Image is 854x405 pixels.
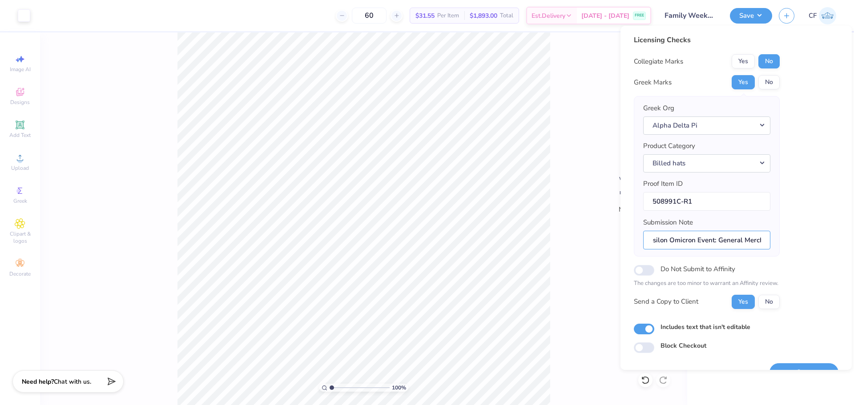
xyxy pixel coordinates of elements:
[532,11,565,20] span: Est. Delivery
[10,66,31,73] span: Image AI
[809,11,817,21] span: CF
[634,35,780,45] div: Licensing Checks
[13,197,27,205] span: Greek
[437,11,459,20] span: Per Item
[581,11,629,20] span: [DATE] - [DATE]
[643,217,693,228] label: Submission Note
[819,7,836,24] img: Cholo Fernandez
[643,231,770,250] input: Add a note for Affinity
[54,377,91,386] span: Chat with us.
[634,279,780,288] p: The changes are too minor to warrant an Affinity review.
[730,8,772,24] button: Save
[732,54,755,68] button: Yes
[635,12,644,19] span: FREE
[732,75,755,89] button: Yes
[9,270,31,277] span: Decorate
[4,230,36,245] span: Clipart & logos
[809,7,836,24] a: CF
[415,11,435,20] span: $31.55
[732,295,755,309] button: Yes
[643,141,695,151] label: Product Category
[643,103,674,113] label: Greek Org
[11,164,29,172] span: Upload
[661,322,750,332] label: Includes text that isn't editable
[470,11,497,20] span: $1,893.00
[392,384,406,392] span: 100 %
[661,263,735,275] label: Do Not Submit to Affinity
[643,116,770,135] button: Alpha Delta Pi
[22,377,54,386] strong: Need help?
[634,56,683,67] div: Collegiate Marks
[758,295,780,309] button: No
[758,75,780,89] button: No
[500,11,513,20] span: Total
[643,154,770,172] button: Billed hats
[758,54,780,68] button: No
[352,8,387,24] input: – –
[634,297,698,307] div: Send a Copy to Client
[634,77,672,88] div: Greek Marks
[10,99,30,106] span: Designs
[658,7,723,24] input: Untitled Design
[9,132,31,139] span: Add Text
[769,363,838,381] button: Save
[661,341,706,350] label: Block Checkout
[643,179,683,189] label: Proof Item ID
